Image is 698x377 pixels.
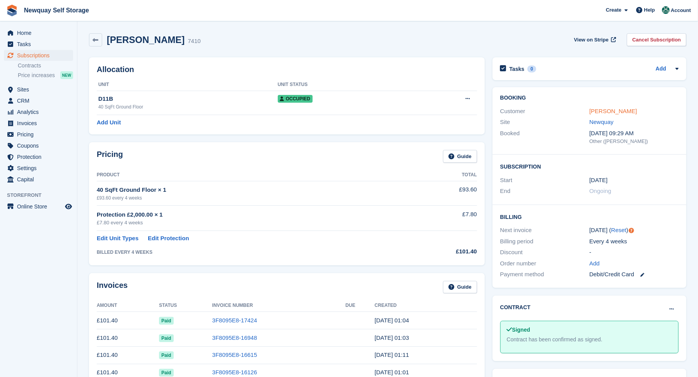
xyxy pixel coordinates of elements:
img: stora-icon-8386f47178a22dfd0bd8f6a31ec36ba5ce8667c1dd55bd0f319d3a0aa187defe.svg [6,5,18,16]
a: Add [656,65,666,74]
div: Payment method [500,270,590,279]
span: Storefront [7,191,77,199]
span: Analytics [17,107,63,117]
th: Invoice Number [212,300,346,312]
div: Start [500,176,590,185]
span: Create [606,6,621,14]
h2: Contract [500,303,531,312]
a: menu [4,201,73,212]
div: [DATE] 09:29 AM [589,129,679,138]
div: Billing period [500,237,590,246]
th: Unit [97,79,278,91]
span: Settings [17,163,63,174]
span: Home [17,28,63,38]
span: Paid [159,351,173,359]
a: Newquay [589,119,614,125]
a: menu [4,129,73,140]
a: [PERSON_NAME] [589,108,637,114]
div: Signed [507,326,672,334]
span: Tasks [17,39,63,50]
span: Invoices [17,118,63,129]
span: View on Stripe [574,36,609,44]
time: 2025-07-28 00:04:36 UTC [375,317,409,324]
div: Booked [500,129,590,145]
a: menu [4,174,73,185]
span: Ongoing [589,188,611,194]
div: BILLED EVERY 4 WEEKS [97,249,407,256]
div: Other ([PERSON_NAME]) [589,138,679,145]
time: 2025-06-30 00:03:00 UTC [375,334,409,341]
div: £7.80 every 4 weeks [97,219,407,227]
a: 3F8095E8-16615 [212,351,257,358]
a: menu [4,84,73,95]
a: menu [4,107,73,117]
div: £93.60 every 4 weeks [97,195,407,201]
a: menu [4,50,73,61]
div: D11B [98,95,278,103]
span: Paid [159,317,173,325]
div: [DATE] ( ) [589,226,679,235]
a: menu [4,39,73,50]
a: menu [4,118,73,129]
div: Next invoice [500,226,590,235]
a: Guide [443,281,477,294]
span: Capital [17,174,63,185]
a: 3F8095E8-16948 [212,334,257,341]
td: £7.80 [407,206,477,231]
span: Online Store [17,201,63,212]
div: £101.40 [407,247,477,256]
img: JON [662,6,670,14]
a: Newquay Self Storage [21,4,92,17]
td: £93.60 [407,181,477,205]
a: menu [4,140,73,151]
a: Add Unit [97,118,121,127]
div: Contract has been confirmed as signed. [507,336,672,344]
th: Product [97,169,407,181]
th: Amount [97,300,159,312]
h2: Allocation [97,65,477,74]
th: Due [346,300,375,312]
th: Created [375,300,477,312]
a: Edit Protection [148,234,189,243]
td: £101.40 [97,312,159,329]
div: Tooltip anchor [628,227,635,234]
span: Pricing [17,129,63,140]
div: 0 [527,65,536,72]
h2: Tasks [510,65,525,72]
div: Debit/Credit Card [589,270,679,279]
a: Add [589,259,600,268]
h2: Billing [500,213,679,220]
a: Contracts [18,62,73,69]
span: Help [644,6,655,14]
a: View on Stripe [571,33,618,46]
span: Price increases [18,72,55,79]
a: Cancel Subscription [627,33,686,46]
div: End [500,187,590,196]
h2: Booking [500,95,679,101]
div: Order number [500,259,590,268]
div: Discount [500,248,590,257]
td: £101.40 [97,329,159,347]
div: Every 4 weeks [589,237,679,246]
span: Occupied [278,95,313,103]
a: Guide [443,150,477,163]
div: Site [500,118,590,127]
a: 3F8095E8-17424 [212,317,257,324]
time: 2025-05-05 00:01:08 UTC [375,369,409,375]
th: Total [407,169,477,181]
h2: Invoices [97,281,128,294]
th: Status [159,300,212,312]
span: Coupons [17,140,63,151]
div: Customer [500,107,590,116]
div: NEW [60,71,73,79]
a: Edit Unit Types [97,234,139,243]
div: - [589,248,679,257]
a: 3F8095E8-16126 [212,369,257,375]
span: Sites [17,84,63,95]
div: 40 SqFt Ground Floor [98,103,278,110]
span: Paid [159,334,173,342]
td: £101.40 [97,346,159,364]
h2: Pricing [97,150,123,163]
div: Protection £2,000.00 × 1 [97,210,407,219]
span: Subscriptions [17,50,63,61]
